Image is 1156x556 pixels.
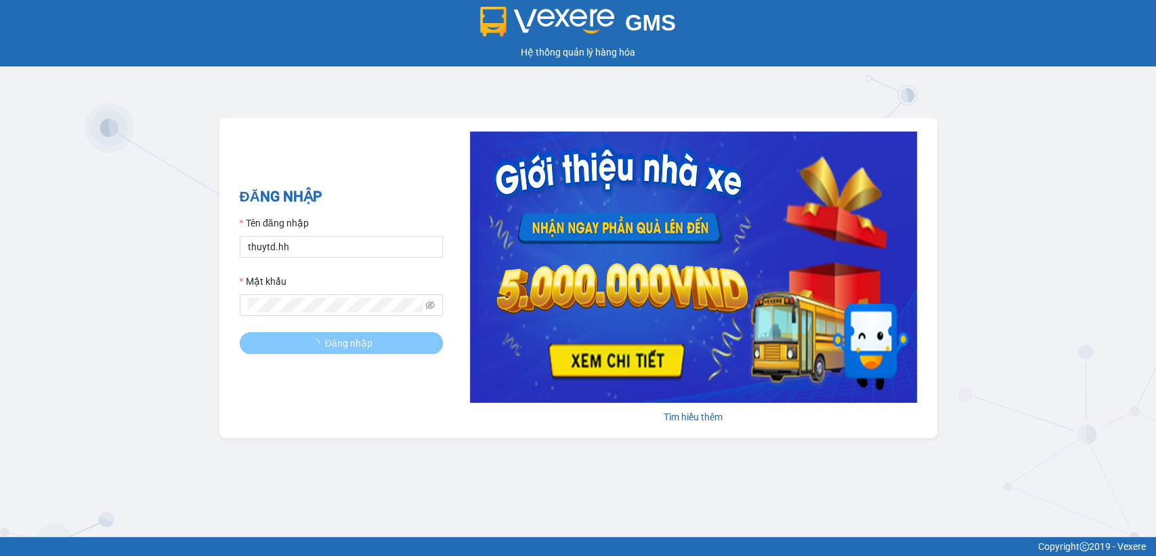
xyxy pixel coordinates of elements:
label: Mật khẩu [240,274,286,289]
div: Copyright 2019 - Vexere [10,539,1146,554]
a: GMS [480,20,676,31]
span: copyright [1079,542,1089,551]
div: Hệ thống quản lý hàng hóa [3,45,1153,60]
h2: ĐĂNG NHẬP [240,186,443,208]
span: eye-invisible [425,300,435,310]
label: Tên đăng nhập [240,216,309,231]
button: Đăng nhập [240,332,443,354]
span: GMS [625,10,676,35]
div: Tìm hiểu thêm [470,410,917,424]
span: Đăng nhập [325,336,372,351]
input: Mật khẩu [248,298,423,313]
img: logo 2 [480,7,614,37]
span: loading [310,338,325,348]
img: banner-0 [470,132,917,403]
input: Tên đăng nhập [240,236,443,258]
